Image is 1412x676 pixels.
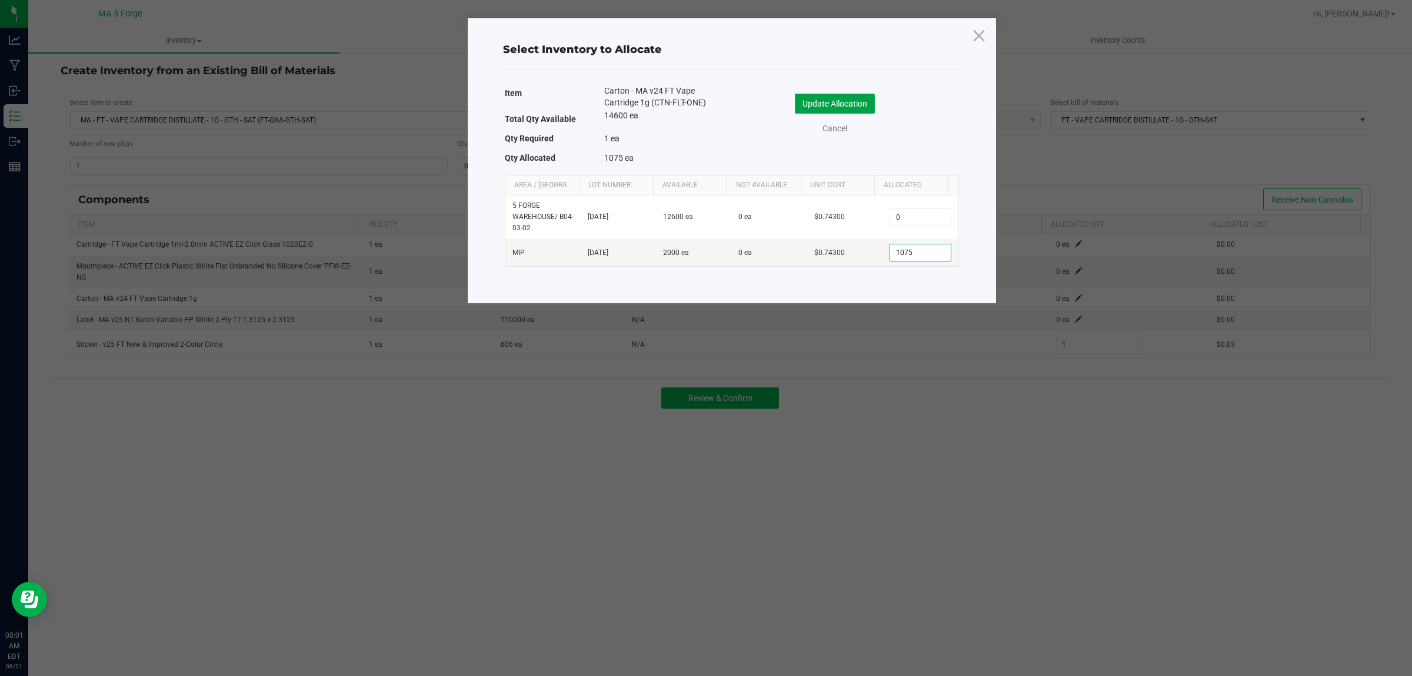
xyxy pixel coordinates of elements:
[505,175,580,195] th: Area / [GEOGRAPHIC_DATA]
[811,122,858,135] a: Cancel
[581,239,656,266] td: [DATE]
[581,195,656,240] td: [DATE]
[604,134,620,143] span: 1 ea
[505,150,555,166] label: Qty Allocated
[604,153,634,163] span: 1075 ea
[738,213,752,221] span: 0 ea
[738,248,752,257] span: 0 ea
[814,213,845,221] span: $0.74300
[12,582,47,617] iframe: Resource center
[663,213,693,221] span: 12600 ea
[653,175,727,195] th: Available
[512,248,525,257] span: MIP
[727,175,801,195] th: Not Available
[795,94,875,114] button: Update Allocation
[801,175,875,195] th: Unit Cost
[604,85,714,108] span: Carton - MA v24 FT Vape Cartridge 1g (CTN-FLT-ONE)
[604,111,638,120] span: 14600 ea
[663,248,689,257] span: 2000 ea
[512,201,574,232] span: 5 FORGE WAREHOUSE / B04-03-02
[505,111,576,127] label: Total Qty Available
[503,43,662,56] span: Select Inventory to Allocate
[505,130,554,147] label: Qty Required
[814,248,845,257] span: $0.74300
[874,175,948,195] th: Allocated
[579,175,653,195] th: Lot Number
[505,85,522,101] label: Item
